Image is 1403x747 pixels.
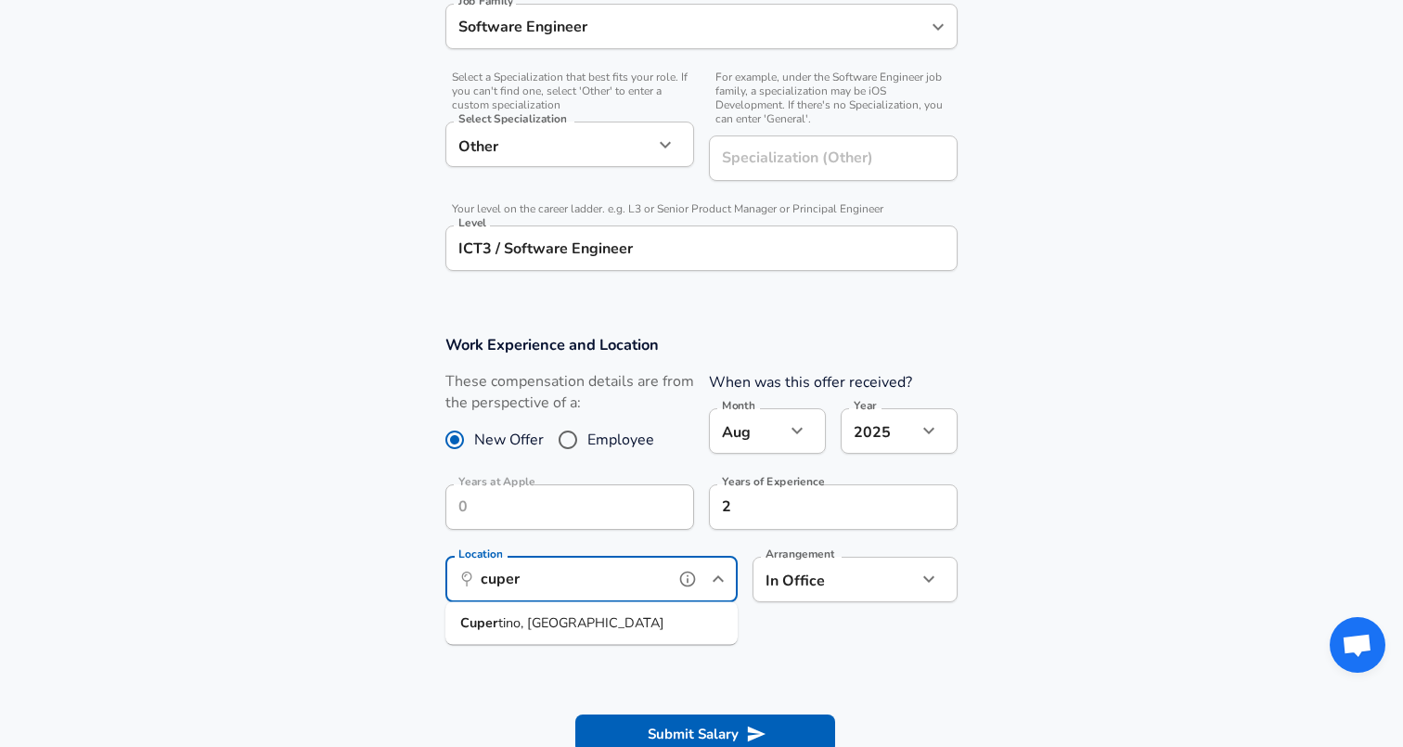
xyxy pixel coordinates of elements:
[445,371,694,414] label: These compensation details are from the perspective of a:
[458,217,486,228] label: Level
[587,429,654,451] span: Employee
[445,122,653,167] div: Other
[445,202,958,216] span: Your level on the career ladder. e.g. L3 or Senior Product Manager or Principal Engineer
[445,71,694,112] span: Select a Specialization that best fits your role. If you can't find one, select 'Other' to enter ...
[753,557,889,602] div: In Office
[841,408,917,454] div: 2025
[722,476,824,487] label: Years of Experience
[674,565,701,593] button: help
[445,484,653,530] input: 0
[709,71,958,126] span: For example, under the Software Engineer job family, a specialization may be iOS Development. If ...
[854,400,877,411] label: Year
[705,566,731,592] button: Close
[454,234,949,263] input: L3
[458,548,502,560] label: Location
[460,613,498,632] strong: Cuper
[1330,617,1385,673] a: Open chat
[766,548,834,560] label: Arrangement
[445,334,958,355] h3: Work Experience and Location
[474,429,544,451] span: New Offer
[709,408,785,454] div: Aug
[709,484,917,530] input: 7
[454,12,921,41] input: Software Engineer
[925,14,951,40] button: Open
[709,372,912,393] label: When was this offer received?
[722,400,754,411] label: Month
[498,613,664,632] span: tino, [GEOGRAPHIC_DATA]
[458,113,566,124] label: Select Specialization
[458,476,535,487] label: Years at Apple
